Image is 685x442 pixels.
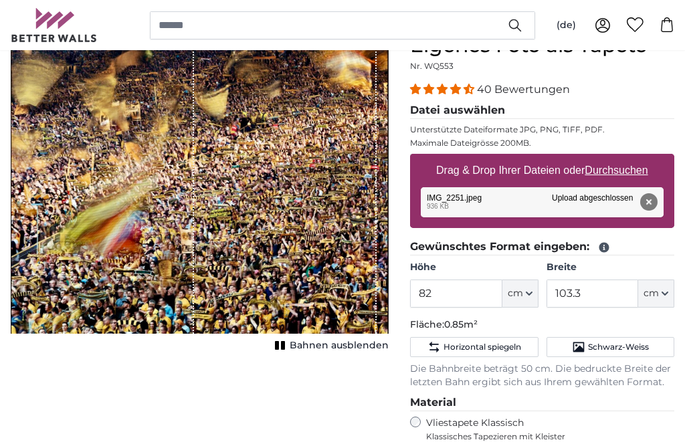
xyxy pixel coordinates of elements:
legend: Material [410,395,674,411]
p: Die Bahnbreite beträgt 50 cm. Die bedruckte Breite der letzten Bahn ergibt sich aus Ihrem gewählt... [410,362,674,389]
span: Bahnen ausblenden [290,339,389,352]
label: Höhe [410,261,538,274]
p: Unterstützte Dateiformate JPG, PNG, TIFF, PDF. [410,124,674,135]
span: 0.85m² [444,318,478,330]
span: Klassisches Tapezieren mit Kleister [426,431,663,442]
span: Schwarz-Weiss [588,342,649,352]
button: Schwarz-Weiss [547,337,674,357]
span: 40 Bewertungen [477,83,570,96]
label: Drag & Drop Ihrer Dateien oder [431,157,654,184]
div: 1 of 1 [11,33,389,355]
span: Horizontal spiegeln [444,342,521,352]
button: Bahnen ausblenden [271,336,389,355]
span: cm [644,287,659,300]
p: Maximale Dateigrösse 200MB. [410,138,674,148]
p: Fläche: [410,318,674,332]
legend: Gewünschtes Format eingeben: [410,239,674,255]
legend: Datei auswählen [410,102,674,119]
span: 4.38 stars [410,83,477,96]
button: cm [502,280,539,308]
button: Horizontal spiegeln [410,337,538,357]
label: Vliestapete Klassisch [426,417,663,442]
label: Breite [547,261,674,274]
span: cm [508,287,523,300]
u: Durchsuchen [585,164,648,176]
span: Nr. WQ553 [410,61,454,71]
img: Betterwalls [11,8,98,42]
button: (de) [546,13,587,37]
button: cm [638,280,674,308]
